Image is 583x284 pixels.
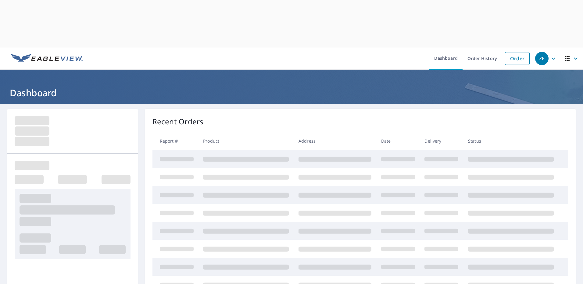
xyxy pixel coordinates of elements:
button: ZE [533,48,561,70]
th: Product [198,132,294,150]
a: Order [505,52,530,65]
a: Order History [463,48,502,70]
a: Dashboard [429,48,463,70]
th: Address [294,132,376,150]
h1: Dashboard [7,87,576,99]
a: EV Logo [7,48,87,70]
th: Date [376,132,420,150]
div: ZE [535,52,549,65]
th: Status [463,132,559,150]
th: Report # [152,132,199,150]
p: Recent Orders [152,116,204,127]
img: EV Logo [11,54,83,63]
th: Delivery [420,132,463,150]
